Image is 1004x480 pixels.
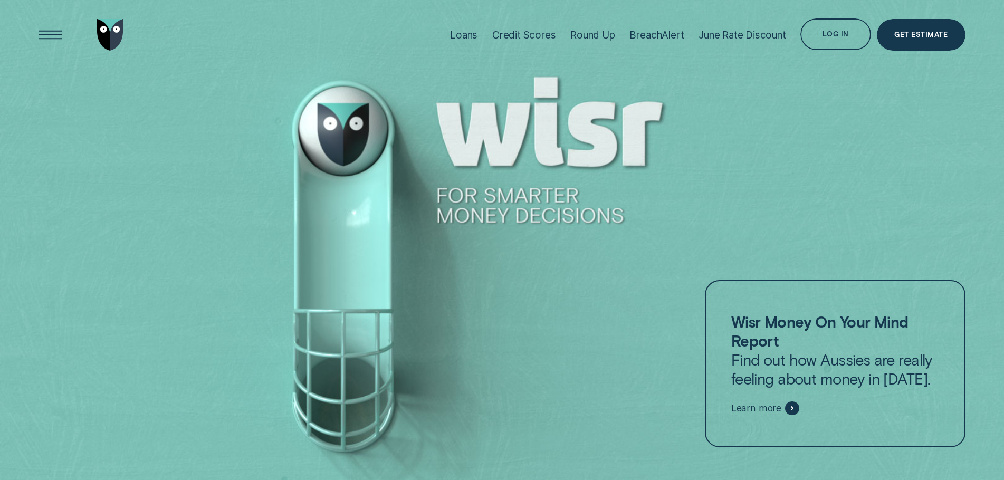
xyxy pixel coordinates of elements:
button: Log in [800,18,871,50]
div: Round Up [570,29,615,41]
div: June Rate Discount [699,29,786,41]
strong: Wisr Money On Your Mind Report [731,312,909,350]
div: Loans [450,29,477,41]
p: Find out how Aussies are really feeling about money in [DATE]. [731,312,939,388]
span: Learn more [731,402,781,414]
img: Wisr [97,19,123,51]
a: Wisr Money On Your Mind ReportFind out how Aussies are really feeling about money in [DATE].Learn... [705,280,965,447]
div: Credit Scores [492,29,556,41]
button: Open Menu [34,19,66,51]
a: Get Estimate [877,19,965,51]
div: BreachAlert [629,29,684,41]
